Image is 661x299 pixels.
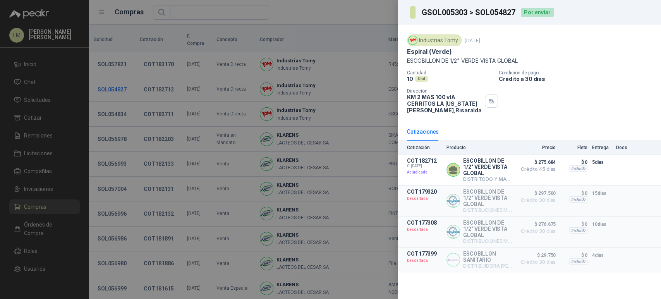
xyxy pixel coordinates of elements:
div: Cotizaciones [407,127,439,136]
p: Descartada [407,195,442,203]
p: DISTRITODO Y MAS MG SAS [463,176,512,182]
div: Incluido [569,227,587,234]
span: $ 297.500 [517,189,556,198]
p: Condición de pago [499,70,658,76]
p: 5 días [592,158,611,167]
p: COT177308 [407,220,442,226]
div: Industrias Tomy [407,34,462,46]
span: C: [DATE] [407,164,442,168]
p: Descartada [407,226,442,234]
p: ESCOBILLON DE 1/2" VERDE VISTA GLOBAL [463,220,512,238]
p: DISTRIBUIDORA [PERSON_NAME] G S.A [463,263,512,269]
p: DISTRIBUCIONES MVM S.A.S. [463,238,512,244]
p: ESCOBILLON SANITARIO [463,251,512,263]
p: DISTRIBUCIONES MVM S.A.S. [463,207,512,213]
p: 4 días [592,251,611,260]
span: $ 275.684 [517,158,556,167]
div: Incluido [569,196,587,203]
p: Entrega [592,145,611,150]
p: Crédito a 30 días [499,76,658,82]
img: Company Logo [409,36,417,45]
p: COT177399 [407,251,442,257]
p: ESCOBILLON DE 1/2" VERDE VISTA GLOBAL [463,158,512,176]
p: Docs [616,145,632,150]
span: Crédito 30 días [517,260,556,265]
h3: GSOL005303 > SOL054827 [422,9,516,16]
p: Descartada [407,257,442,265]
p: ESCOBILLON DE 1/2" VERDE VISTA GLOBAL [407,57,652,64]
span: Crédito 30 días [517,229,556,234]
p: $ 0 [560,158,587,167]
p: COT179320 [407,189,442,195]
p: Precio [517,145,556,150]
div: Por enviar [521,8,554,17]
p: Adjudicada [407,168,442,176]
div: Und [415,76,428,82]
p: 15 días [592,189,611,198]
p: Dirección [407,88,482,94]
p: KM 2 MAS 100 vIA CERRITOS LA [US_STATE] [PERSON_NAME] , Risaralda [407,94,482,113]
img: Company Logo [447,225,460,238]
p: COT182712 [407,158,442,164]
span: $ 276.675 [517,220,556,229]
img: Company Logo [447,194,460,207]
span: Crédito 30 días [517,198,556,203]
p: Espiral (Verde) [407,48,452,56]
div: Incluido [569,165,587,172]
span: $ 29.750 [517,251,556,260]
p: Cantidad [407,70,493,76]
p: $ 0 [560,189,587,198]
span: Crédito 45 días [517,167,556,172]
p: 10 [407,76,413,82]
p: Flete [560,145,587,150]
p: Producto [446,145,512,150]
div: Incluido [569,258,587,265]
p: Cotización [407,145,442,150]
p: ESCOBILLON DE 1/2" VERDE VISTA GLOBAL [463,189,512,207]
p: $ 0 [560,220,587,229]
img: Company Logo [447,253,460,266]
p: 10 días [592,220,611,229]
p: $ 0 [560,251,587,260]
p: [DATE] [465,38,480,43]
